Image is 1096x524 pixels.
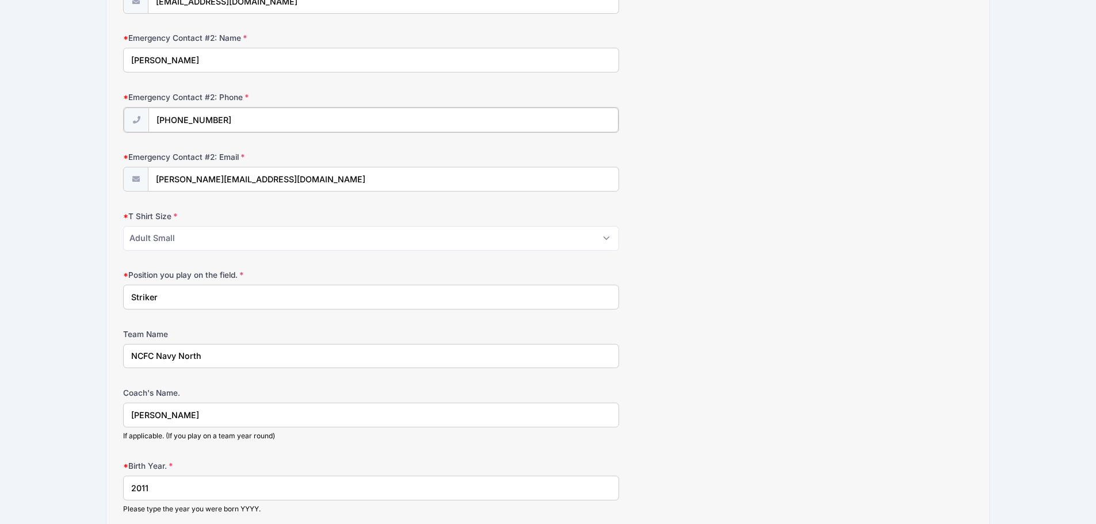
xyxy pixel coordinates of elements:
label: Team Name [123,328,406,340]
label: Position you play on the field. [123,269,406,281]
label: Coach's Name. [123,387,406,399]
label: Birth Year. [123,460,406,472]
div: If applicable. (If you play on a team year round) [123,431,619,441]
label: Emergency Contact #2: Name [123,32,406,44]
label: Emergency Contact #2: Phone [123,91,406,103]
input: email@email.com [148,167,618,192]
div: Please type the year you were born YYYY. [123,504,619,514]
input: (xxx) xxx-xxxx [148,108,618,132]
label: T Shirt Size [123,211,406,222]
label: Emergency Contact #2: Email [123,151,406,163]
